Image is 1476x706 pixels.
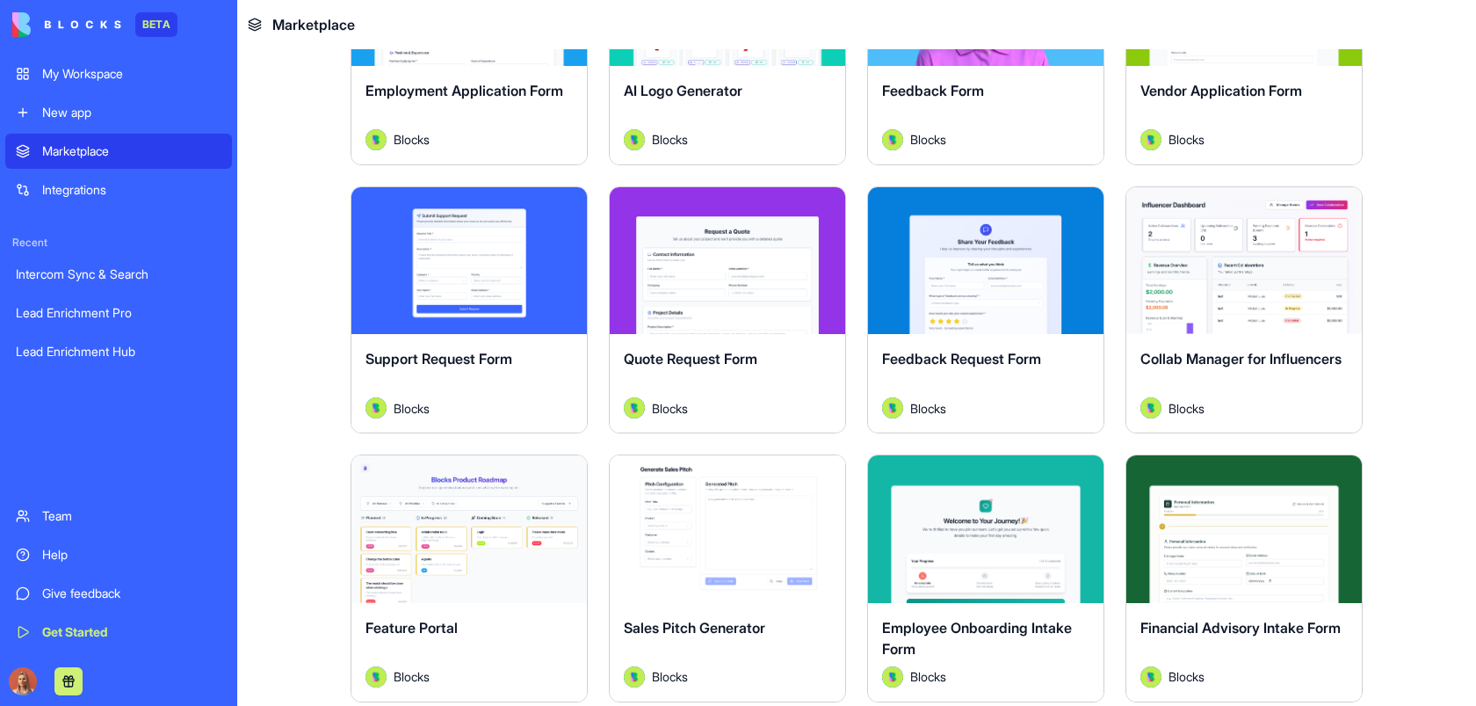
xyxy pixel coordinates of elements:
[1125,186,1363,434] a: Collab Manager for InfluencersAvatarBlocks
[609,455,846,702] a: Sales Pitch GeneratorAvatarBlocks
[1140,397,1161,419] img: Avatar
[365,617,573,666] div: Feature Portal
[5,257,232,292] a: Intercom Sync & Search
[882,129,903,150] img: Avatar
[624,666,645,688] img: Avatar
[1140,129,1161,150] img: Avatar
[5,576,232,611] a: Give feedback
[910,667,946,686] span: Blocks
[624,397,645,419] img: Avatar
[272,14,355,35] span: Marketplace
[351,455,588,702] a: Feature PortalAvatarBlocks
[42,65,221,83] div: My Workspace
[365,82,563,99] span: Employment Application Form
[1140,350,1342,368] span: Collab Manager for Influencers
[652,667,688,686] span: Blocks
[12,12,121,37] img: logo
[5,56,232,91] a: My Workspace
[1140,80,1348,129] div: Vendor Application Form
[1140,617,1348,666] div: Financial Advisory Intake Form
[652,130,688,149] span: Blocks
[5,615,232,650] a: Get Started
[12,12,177,37] a: BETA
[42,585,221,602] div: Give feedback
[624,619,765,637] span: Sales Pitch Generator
[365,666,387,688] img: Avatar
[624,350,757,368] span: Quote Request Form
[135,12,177,37] div: BETA
[394,399,430,418] span: Blocks
[882,617,1089,666] div: Employee Onboarding Intake Form
[882,348,1089,397] div: Feedback Request Form
[365,129,387,150] img: Avatar
[42,104,221,121] div: New app
[882,666,903,688] img: Avatar
[1168,130,1205,149] span: Blocks
[1125,455,1363,702] a: Financial Advisory Intake FormAvatarBlocks
[624,80,831,129] div: AI Logo Generator
[42,546,221,564] div: Help
[5,95,232,130] a: New app
[624,348,831,397] div: Quote Request Form
[394,130,430,149] span: Blocks
[42,181,221,199] div: Integrations
[1140,82,1302,99] span: Vendor Application Form
[652,399,688,418] span: Blocks
[365,80,573,129] div: Employment Application Form
[1140,619,1341,637] span: Financial Advisory Intake Form
[365,619,458,637] span: Feature Portal
[394,667,430,686] span: Blocks
[882,619,1072,658] span: Employee Onboarding Intake Form
[5,499,232,534] a: Team
[882,82,984,99] span: Feedback Form
[5,134,232,169] a: Marketplace
[16,343,221,360] div: Lead Enrichment Hub
[624,129,645,150] img: Avatar
[365,350,512,368] span: Support Request Form
[42,142,221,160] div: Marketplace
[624,617,831,666] div: Sales Pitch Generator
[5,537,232,572] a: Help
[5,172,232,207] a: Integrations
[1140,666,1161,688] img: Avatar
[867,186,1104,434] a: Feedback Request FormAvatarBlocks
[365,348,573,397] div: Support Request Form
[867,455,1104,702] a: Employee Onboarding Intake FormAvatarBlocks
[609,186,846,434] a: Quote Request FormAvatarBlocks
[42,623,221,641] div: Get Started
[910,399,946,418] span: Blocks
[1168,667,1205,686] span: Blocks
[5,334,232,369] a: Lead Enrichment Hub
[882,350,1041,368] span: Feedback Request Form
[910,130,946,149] span: Blocks
[624,82,742,99] span: AI Logo Generator
[1140,348,1348,397] div: Collab Manager for Influencers
[882,80,1089,129] div: Feedback Form
[16,304,221,322] div: Lead Enrichment Pro
[5,236,232,250] span: Recent
[365,397,387,419] img: Avatar
[42,507,221,525] div: Team
[9,667,37,695] img: Marina_gj5dtt.jpg
[16,266,221,283] div: Intercom Sync & Search
[882,397,903,419] img: Avatar
[1168,399,1205,418] span: Blocks
[351,186,588,434] a: Support Request FormAvatarBlocks
[5,295,232,331] a: Lead Enrichment Pro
